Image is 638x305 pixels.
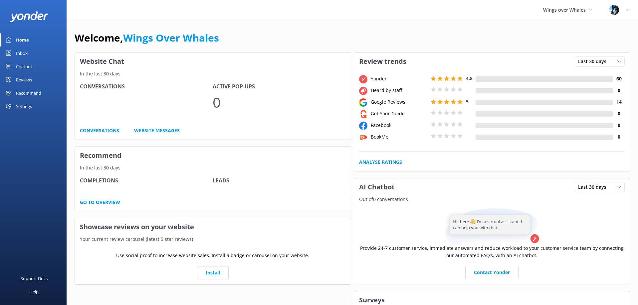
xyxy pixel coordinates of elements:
div: Recommend [16,86,41,100]
h4: 0 [613,87,625,94]
a: Website Messages [134,127,180,134]
img: yonder-white-logo.png [10,11,48,22]
p: Use social proof to increase website sales. Install a badge or carousel on your website. [116,252,309,259]
span: Last 30 days [578,58,610,65]
p: In the last 30 days [75,70,351,77]
div: Reviews [16,73,32,86]
span: Last 30 days [578,183,610,191]
h1: Welcome, [75,30,219,46]
span: Wings over Whales [543,7,586,13]
a: Install [197,266,229,279]
a: Contact Yonder [465,266,519,279]
div: Google Reviews [369,98,429,106]
div: BookMe [369,133,429,141]
h4: 14 [613,98,625,106]
div: Support Docs [21,272,48,285]
h3: Showcase reviews on your website [75,218,351,236]
p: Provide 24-7 customer service, immediate answers and reduce workload to your customer service tea... [359,245,625,259]
span: 4.8 [466,75,473,81]
h4: Active Pop-ups [213,82,345,91]
p: In the last 30 days [75,164,351,171]
div: Facebook [369,122,429,129]
h4: Leads [213,176,345,185]
a: Wings Over Whales [123,31,219,45]
h4: 0 [613,110,625,117]
span: 5 [466,98,469,105]
p: 0 [213,91,345,113]
a: Analyse Ratings [359,158,402,166]
div: Settings [16,100,32,113]
div: Yonder [369,75,429,82]
div: Help [29,285,39,298]
h3: AI Chatbot [354,178,400,196]
img: assistant... [444,208,540,245]
h3: Review trends [354,53,411,70]
div: Home [16,33,29,47]
div: Get Your Guide [369,110,429,117]
img: 145-1635463833.jpg [609,5,619,15]
h3: Recommend [75,147,351,164]
div: Heard by staff [369,87,429,94]
h3: Website Chat [75,53,351,70]
h4: 0 [613,122,625,129]
h4: 0 [613,133,625,141]
p: Out of 0 conversations [354,196,630,203]
div: Inbox [16,47,28,60]
a: Conversations [80,127,119,134]
a: Go to overview [80,199,120,206]
h4: Conversations [80,82,213,91]
p: Your current review carousel (latest 5 star reviews) [75,236,351,243]
div: Chatbot [16,60,32,73]
h4: Completions [80,176,213,185]
h4: 60 [613,75,625,82]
